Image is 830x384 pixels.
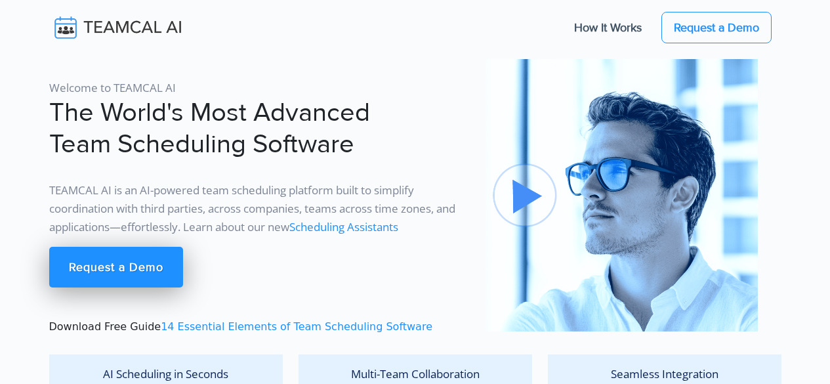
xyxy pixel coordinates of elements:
[351,366,480,381] span: Multi-Team Collaboration
[41,59,478,335] div: Download Free Guide
[49,79,470,97] p: Welcome to TEAMCAL AI
[49,247,183,288] a: Request a Demo
[486,59,758,331] img: pic
[161,320,432,333] a: 14 Essential Elements of Team Scheduling Software
[49,181,470,236] p: TEAMCAL AI is an AI-powered team scheduling platform built to simplify coordination with third pa...
[103,366,228,381] span: AI Scheduling in Seconds
[561,14,655,41] a: How It Works
[611,366,718,381] span: Seamless Integration
[661,12,772,43] a: Request a Demo
[49,97,470,160] h1: The World's Most Advanced Team Scheduling Software
[289,219,398,234] a: Scheduling Assistants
